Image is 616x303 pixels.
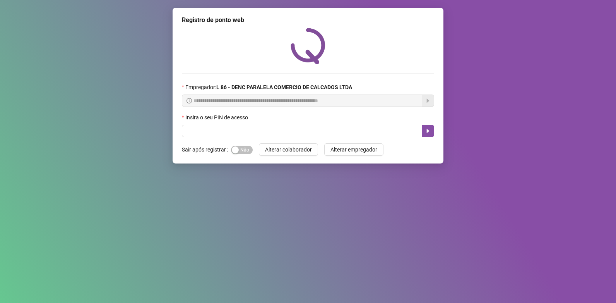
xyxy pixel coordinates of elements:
[265,145,312,154] span: Alterar colaborador
[185,83,352,91] span: Empregador :
[182,113,253,122] label: Insira o seu PIN de acesso
[324,143,383,156] button: Alterar empregador
[291,28,325,64] img: QRPoint
[187,98,192,103] span: info-circle
[425,128,431,134] span: caret-right
[259,143,318,156] button: Alterar colaborador
[182,143,231,156] label: Sair após registrar
[330,145,377,154] span: Alterar empregador
[182,15,434,25] div: Registro de ponto web
[216,84,352,90] strong: L 86 - DENC PARALELA COMERCIO DE CALCADOS LTDA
